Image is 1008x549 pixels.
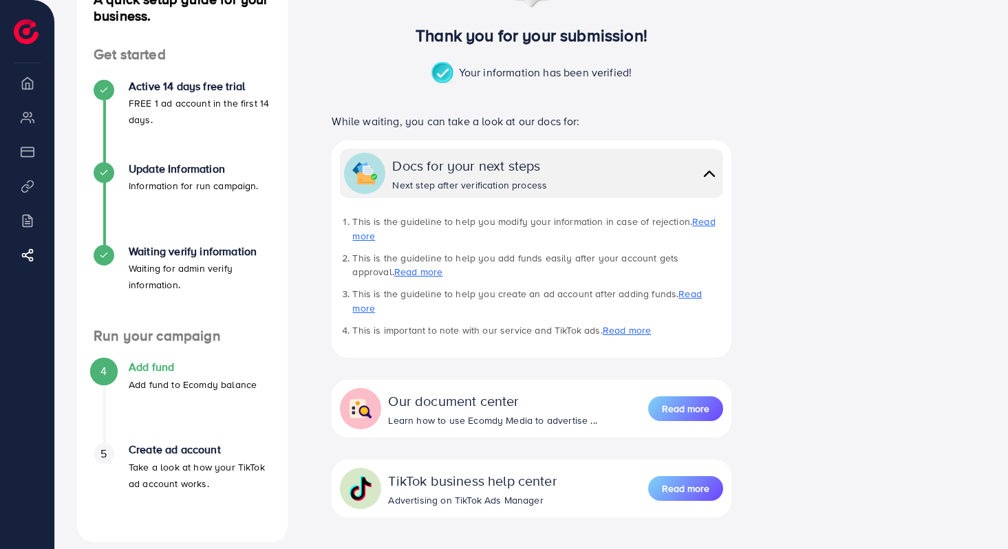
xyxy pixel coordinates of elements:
li: This is the guideline to help you modify your information in case of rejection. [352,215,722,243]
span: Read more [662,482,709,495]
div: Next step after verification process [392,178,547,192]
li: Active 14 days free trial [77,80,288,162]
div: Docs for your next steps [392,155,547,175]
span: 4 [100,363,107,379]
button: Read more [648,476,723,501]
p: While waiting, you can take a look at our docs for: [332,113,731,129]
li: This is the guideline to help you add funds easily after your account gets approval. [352,251,722,279]
li: Create ad account [77,443,288,526]
div: Our document center [388,391,597,411]
h4: Active 14 days free trial [129,80,271,93]
li: Waiting verify information [77,245,288,327]
span: Read more [662,402,709,416]
h4: Update Information [129,162,259,175]
p: Take a look at how your TikTok ad account works. [129,459,271,492]
a: Read more [352,287,701,314]
p: FREE 1 ad account in the first 14 days. [129,95,271,128]
p: Add fund to Ecomdy balance [129,376,257,393]
h4: Run your campaign [77,327,288,345]
p: Information for run campaign. [129,177,259,194]
h3: Thank you for your submission! [310,25,753,45]
iframe: Chat [950,487,998,539]
img: collapse [348,396,373,421]
p: Waiting for admin verify information. [129,260,271,293]
h4: Waiting verify information [129,245,271,258]
h4: Get started [77,46,288,63]
img: logo [14,19,39,44]
a: Read more [394,265,442,279]
a: Read more [648,475,723,502]
a: Read more [603,323,651,337]
a: Read more [648,395,723,422]
button: Read more [648,396,723,421]
div: Advertising on TikTok Ads Manager [388,493,557,507]
li: Add fund [77,360,288,443]
img: collapse [352,161,377,186]
img: collapse [700,164,719,184]
p: Your information has been verified! [431,62,632,85]
li: Update Information [77,162,288,245]
li: This is the guideline to help you create an ad account after adding funds. [352,287,722,315]
a: Read more [352,215,715,242]
img: success [431,62,459,85]
h4: Add fund [129,360,257,374]
div: TikTok business help center [388,471,557,491]
img: collapse [348,476,373,501]
span: 5 [100,446,107,462]
h4: Create ad account [129,443,271,456]
div: Learn how to use Ecomdy Media to advertise ... [388,413,597,427]
li: This is important to note with our service and TikTok ads. [352,323,722,337]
